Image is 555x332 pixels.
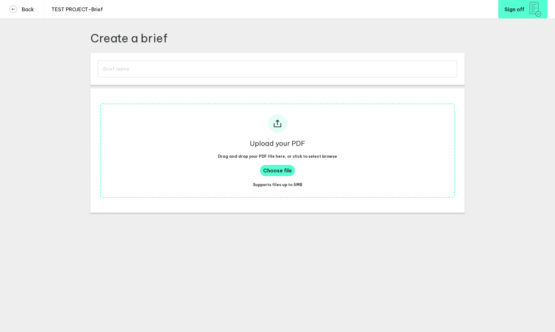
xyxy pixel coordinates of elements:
h2: Upload your PDF [250,139,305,148]
span: Choose file [263,167,292,174]
input: Brief name [98,60,457,77]
h1: Create a brief [90,31,465,46]
span: Sign off [504,7,524,12]
p: Supports files up to 5MB [253,182,302,187]
h4: TEST PROJECT - Brief [47,6,103,12]
button: Choose file [260,165,295,176]
h4: Back [17,6,34,12]
p: Drag and drop your PDF file here, or click to select browse [218,154,337,159]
